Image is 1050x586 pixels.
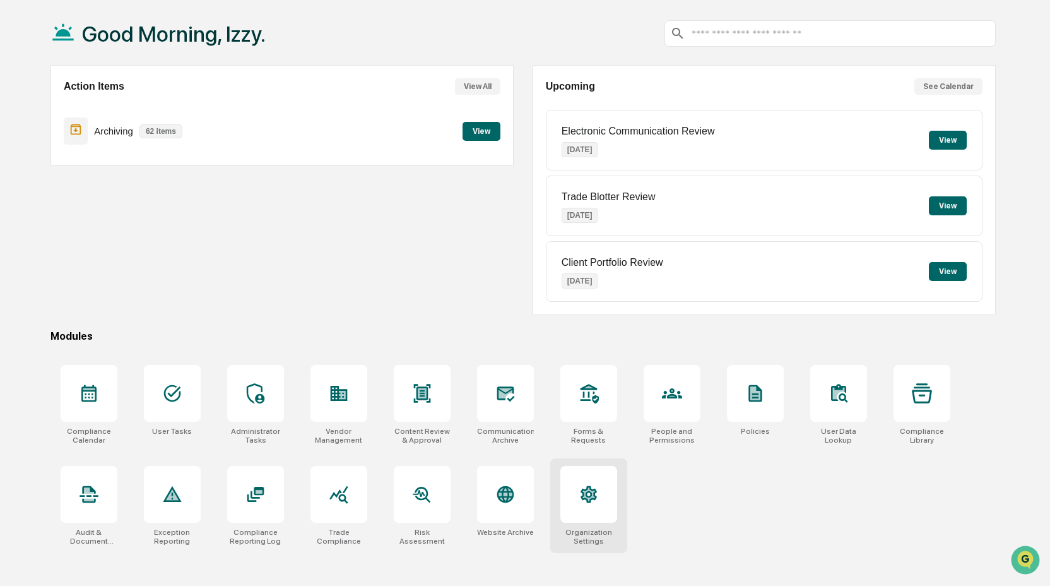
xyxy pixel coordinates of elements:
p: Trade Blotter Review [562,191,656,203]
span: Pylon [126,214,153,224]
div: Forms & Requests [560,427,617,445]
div: User Data Lookup [810,427,867,445]
div: Compliance Reporting Log [227,528,284,546]
button: View [929,196,967,215]
a: View [463,124,500,136]
button: See Calendar [914,78,982,95]
div: Policies [741,427,770,436]
div: Start new chat [43,97,207,109]
div: Administrator Tasks [227,427,284,445]
a: 🔎Data Lookup [8,178,85,201]
a: 🗄️Attestations [86,154,162,177]
div: Vendor Management [310,427,367,445]
div: We're available if you need us! [43,109,160,119]
div: Compliance Library [894,427,950,445]
button: View [929,131,967,150]
a: Powered byPylon [89,213,153,224]
iframe: Open customer support [1010,544,1044,578]
button: View All [455,78,500,95]
p: [DATE] [562,273,598,289]
div: Content Review & Approval [394,427,451,445]
a: 🖐️Preclearance [8,154,86,177]
div: Exception Reporting [144,528,201,546]
div: User Tasks [152,427,192,436]
div: Trade Compliance [310,528,367,546]
p: How can we help? [13,27,230,47]
h2: Action Items [64,81,124,92]
div: 🗄️ [91,160,102,170]
div: Communications Archive [477,427,534,445]
span: Attestations [104,159,156,172]
button: View [463,122,500,141]
div: Risk Assessment [394,528,451,546]
p: Client Portfolio Review [562,257,663,268]
p: [DATE] [562,208,598,223]
div: 🔎 [13,184,23,194]
img: 1746055101610-c473b297-6a78-478c-a979-82029cc54cd1 [13,97,35,119]
button: Start new chat [215,100,230,116]
div: 🖐️ [13,160,23,170]
div: Audit & Document Logs [61,528,117,546]
div: Website Archive [477,528,534,537]
span: Preclearance [25,159,81,172]
span: Data Lookup [25,183,80,196]
div: People and Permissions [644,427,700,445]
p: Archiving [94,126,133,136]
p: [DATE] [562,142,598,157]
p: 62 items [139,124,182,138]
div: Organization Settings [560,528,617,546]
div: Compliance Calendar [61,427,117,445]
h2: Upcoming [546,81,595,92]
h1: Good Morning, Izzy. [82,21,266,47]
div: Modules [50,330,996,342]
p: Electronic Communication Review [562,126,715,137]
button: View [929,262,967,281]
